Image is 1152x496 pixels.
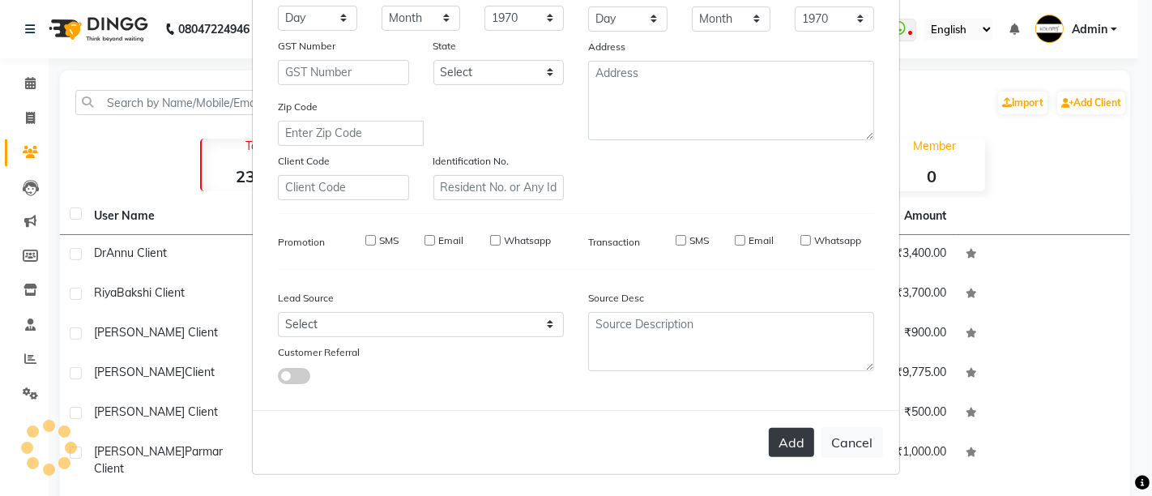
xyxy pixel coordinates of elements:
[278,60,409,85] input: GST Number
[278,39,335,53] label: GST Number
[433,154,510,169] label: Identification No.
[749,233,774,248] label: Email
[278,345,360,360] label: Customer Referral
[588,235,640,250] label: Transaction
[433,175,565,200] input: Resident No. or Any Id
[278,154,330,169] label: Client Code
[379,233,399,248] label: SMS
[278,175,409,200] input: Client Code
[588,291,644,306] label: Source Desc
[278,291,334,306] label: Lead Source
[821,427,883,458] button: Cancel
[278,121,424,146] input: Enter Zip Code
[433,39,457,53] label: State
[689,233,709,248] label: SMS
[278,235,325,250] label: Promotion
[504,233,551,248] label: Whatsapp
[278,100,318,114] label: Zip Code
[588,40,625,54] label: Address
[769,428,814,457] button: Add
[814,233,861,248] label: Whatsapp
[438,233,463,248] label: Email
